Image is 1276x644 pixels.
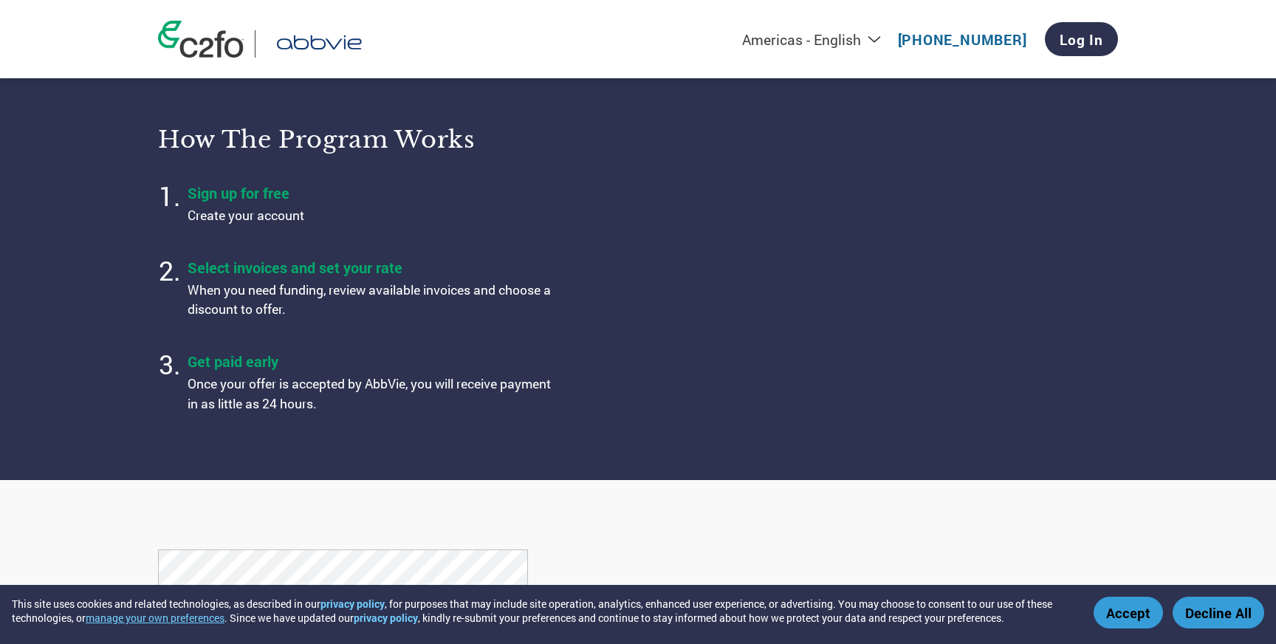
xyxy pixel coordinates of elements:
[1045,22,1118,56] a: Log In
[188,352,557,371] h4: Get paid early
[1173,597,1264,628] button: Decline All
[320,597,385,611] a: privacy policy
[86,611,224,625] button: manage your own preferences
[188,374,557,414] p: Once your offer is accepted by AbbVie, you will receive payment in as little as 24 hours.
[354,611,418,625] a: privacy policy
[12,597,1072,625] div: This site uses cookies and related technologies, as described in our , for purposes that may incl...
[898,30,1027,49] a: [PHONE_NUMBER]
[188,206,557,225] p: Create your account
[188,258,557,277] h4: Select invoices and set your rate
[188,281,557,320] p: When you need funding, review available invoices and choose a discount to offer.
[158,21,244,58] img: c2fo logo
[1094,597,1163,628] button: Accept
[158,125,620,154] h3: How the program works
[188,183,557,202] h4: Sign up for free
[267,30,371,58] img: AbbVie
